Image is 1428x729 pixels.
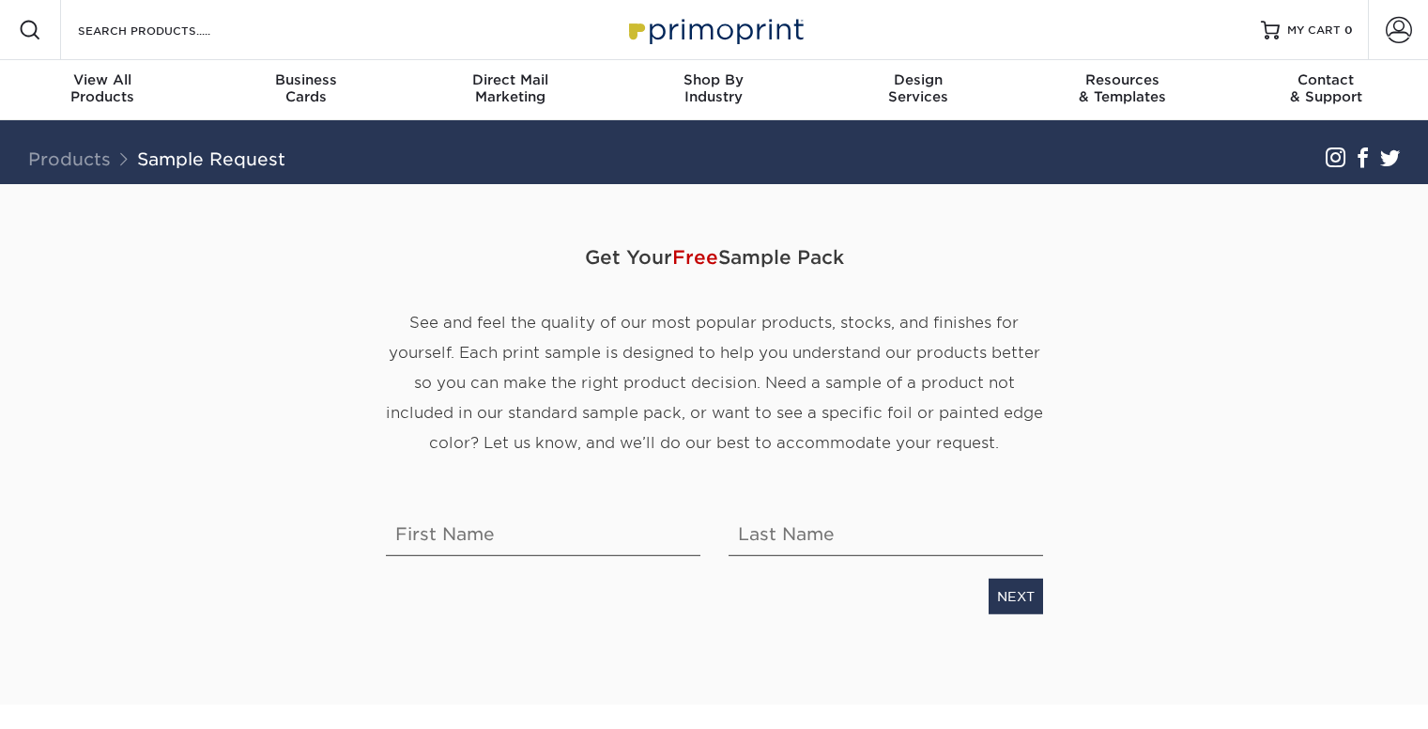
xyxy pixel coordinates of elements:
a: Sample Request [137,148,285,169]
span: MY CART [1287,23,1341,39]
span: Get Your Sample Pack [386,229,1043,286]
div: Cards [204,71,407,105]
div: Industry [612,71,816,105]
span: Design [816,71,1020,88]
div: Marketing [408,71,612,105]
span: Free [672,246,718,269]
a: NEXT [989,579,1043,614]
span: 0 [1344,23,1353,37]
a: Products [28,148,111,169]
a: Shop ByIndustry [612,60,816,120]
a: Contact& Support [1224,60,1428,120]
a: BusinessCards [204,60,407,120]
img: Primoprint [621,9,808,50]
span: Business [204,71,407,88]
span: Direct Mail [408,71,612,88]
span: Shop By [612,71,816,88]
div: & Support [1224,71,1428,105]
a: Resources& Templates [1020,60,1223,120]
input: SEARCH PRODUCTS..... [76,19,259,41]
a: Direct MailMarketing [408,60,612,120]
span: See and feel the quality of our most popular products, stocks, and finishes for yourself. Each pr... [386,314,1043,452]
a: DesignServices [816,60,1020,120]
span: Resources [1020,71,1223,88]
div: Services [816,71,1020,105]
div: & Templates [1020,71,1223,105]
span: Contact [1224,71,1428,88]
